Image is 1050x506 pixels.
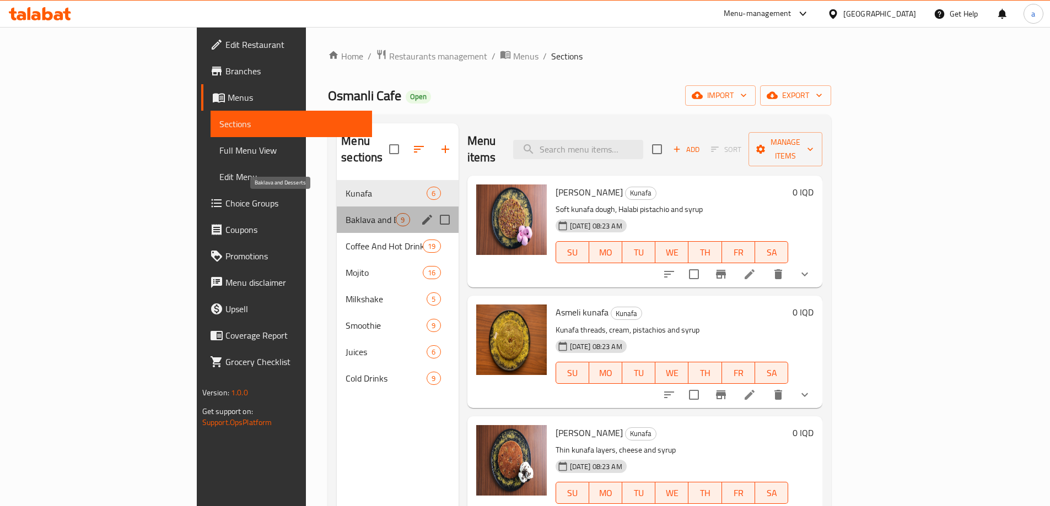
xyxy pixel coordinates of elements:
[726,365,751,381] span: FR
[726,244,751,260] span: FR
[556,241,589,263] button: SU
[708,382,734,408] button: Branch-specific-item
[556,443,789,457] p: Thin kunafa layers, cheese and syrup
[423,268,440,278] span: 16
[625,187,656,200] div: Kunafa
[755,362,788,384] button: SA
[423,240,440,253] div: items
[561,365,585,381] span: SU
[760,485,784,501] span: SA
[765,261,791,287] button: delete
[798,388,811,401] svg: Show Choices
[337,339,458,365] div: Juices6
[556,203,789,216] p: Soft kunafa dough, Halabi pistachio and syrup
[693,244,717,260] span: TH
[427,372,440,385] div: items
[337,180,458,206] div: Kunafa6
[225,355,363,368] span: Grocery Checklist
[337,259,458,286] div: Mojito16
[500,49,539,63] a: Menus
[467,133,500,166] h2: Menu items
[346,345,427,358] div: Juices
[627,485,651,501] span: TU
[626,187,656,199] span: Kunafa
[476,304,547,375] img: Asmeli kunafa
[337,176,458,396] nav: Menu sections
[513,50,539,63] span: Menus
[427,373,440,384] span: 9
[219,170,363,183] span: Edit Menu
[427,294,440,304] span: 5
[427,187,440,200] div: items
[513,140,643,159] input: search
[722,482,755,504] button: FR
[611,307,642,320] div: Kunafa
[669,141,704,158] button: Add
[432,136,459,162] button: Add section
[594,244,618,260] span: MO
[201,296,372,322] a: Upsell
[346,292,427,306] div: Milkshake
[225,223,363,236] span: Coupons
[346,266,423,279] span: Mojito
[688,241,721,263] button: TH
[622,482,655,504] button: TU
[757,135,814,163] span: Manage items
[688,362,721,384] button: TH
[228,91,363,104] span: Menus
[693,365,717,381] span: TH
[793,425,814,440] h6: 0 IQD
[225,249,363,263] span: Promotions
[694,89,747,102] span: import
[1031,8,1035,20] span: a
[749,132,822,166] button: Manage items
[337,286,458,312] div: Milkshake5
[202,415,272,429] a: Support.OpsPlatform
[225,64,363,78] span: Branches
[760,244,784,260] span: SA
[219,144,363,157] span: Full Menu View
[201,216,372,243] a: Coupons
[660,485,684,501] span: WE
[225,38,363,51] span: Edit Restaurant
[589,241,622,263] button: MO
[396,215,409,225] span: 9
[211,111,372,137] a: Sections
[346,372,427,385] span: Cold Drinks
[556,184,623,200] span: [PERSON_NAME]
[769,89,822,102] span: export
[201,269,372,296] a: Menu disclaimer
[589,482,622,504] button: MO
[566,221,627,231] span: [DATE] 08:23 AM
[726,485,751,501] span: FR
[346,187,427,200] div: Kunafa
[337,312,458,339] div: Smoothie9
[427,320,440,331] span: 9
[755,241,788,263] button: SA
[627,244,651,260] span: TU
[765,382,791,408] button: delete
[556,362,589,384] button: SU
[419,211,435,228] button: edit
[423,241,440,252] span: 19
[201,190,372,216] a: Choice Groups
[389,50,487,63] span: Restaurants management
[346,319,427,332] span: Smoothie
[201,84,372,111] a: Menus
[202,404,253,418] span: Get support on:
[406,90,431,104] div: Open
[722,241,755,263] button: FR
[337,365,458,391] div: Cold Drinks9
[704,141,749,158] span: Select section first
[693,485,717,501] span: TH
[423,266,440,279] div: items
[476,425,547,496] img: Al Basha Kunafa
[645,138,669,161] span: Select section
[685,85,756,106] button: import
[760,85,831,106] button: export
[427,292,440,306] div: items
[566,461,627,472] span: [DATE] 08:23 AM
[383,138,406,161] span: Select all sections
